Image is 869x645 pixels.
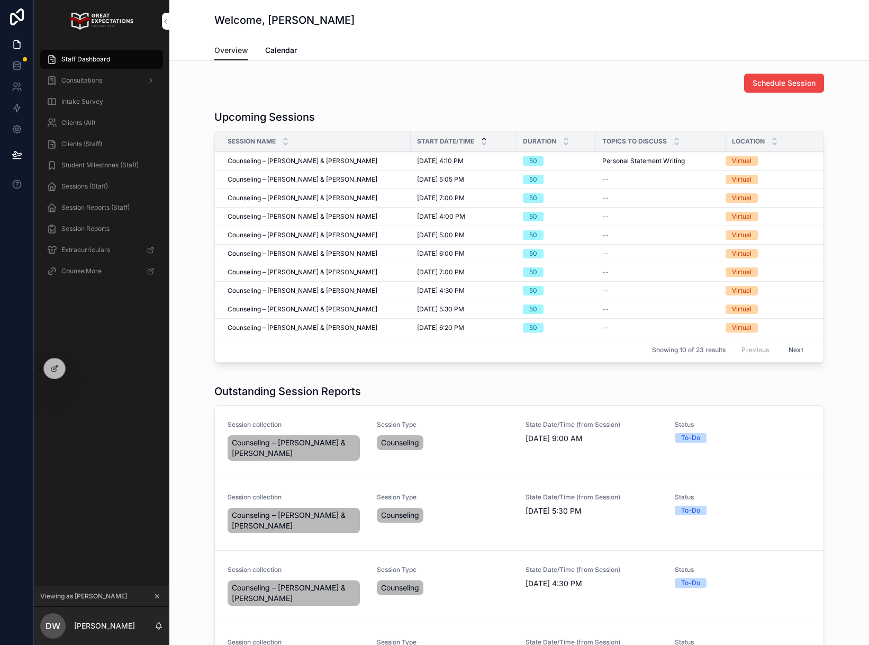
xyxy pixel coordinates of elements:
[602,137,667,146] span: Topics to discuss
[265,45,297,56] span: Calendar
[61,246,110,254] span: Extracurriculars
[417,157,464,165] span: [DATE] 4:10 PM
[602,175,609,184] span: --
[417,268,465,276] span: [DATE] 7:00 PM
[732,175,752,184] div: Virtual
[417,249,465,258] span: [DATE] 6:00 PM
[214,41,248,61] a: Overview
[40,177,163,196] a: Sessions (Staff)
[529,323,537,333] div: 50
[526,420,662,429] span: State Date/Time (from Session)
[61,225,110,233] span: Session Reports
[40,71,163,90] a: Consultations
[61,140,102,148] span: Clients (Staff)
[602,194,609,202] span: --
[381,437,419,448] span: Counseling
[61,97,103,106] span: Intake Survey
[602,305,609,313] span: --
[228,324,377,332] span: Counseling – [PERSON_NAME] & [PERSON_NAME]
[781,342,811,358] button: Next
[228,420,364,429] span: Session collection
[529,286,537,295] div: 50
[753,78,816,88] span: Schedule Session
[732,267,752,277] div: Virtual
[417,137,474,146] span: Start Date/Time
[602,212,609,221] span: --
[46,620,60,632] span: DW
[61,203,130,212] span: Session Reports (Staff)
[61,161,139,169] span: Student Milestones (Staff)
[40,113,163,132] a: Clients (All)
[675,420,811,429] span: Status
[40,592,127,601] span: Viewing as [PERSON_NAME]
[228,249,377,258] span: Counseling – [PERSON_NAME] & [PERSON_NAME]
[232,583,356,604] span: Counseling – [PERSON_NAME] & [PERSON_NAME]
[228,212,377,221] span: Counseling – [PERSON_NAME] & [PERSON_NAME]
[526,566,662,574] span: State Date/Time (from Session)
[732,304,752,314] div: Virtual
[681,578,700,588] div: To-Do
[40,198,163,217] a: Session Reports (Staff)
[417,305,464,313] span: [DATE] 5:30 PM
[228,268,377,276] span: Counseling – [PERSON_NAME] & [PERSON_NAME]
[417,212,465,221] span: [DATE] 4:00 PM
[675,566,811,574] span: Status
[526,433,662,444] span: [DATE] 9:00 AM
[602,249,609,258] span: --
[529,249,537,258] div: 50
[417,175,464,184] span: [DATE] 5:05 PM
[675,493,811,501] span: Status
[681,433,700,443] div: To-Do
[602,157,685,165] span: Personal Statement Writing
[265,41,297,62] a: Calendar
[228,175,377,184] span: Counseling – [PERSON_NAME] & [PERSON_NAME]
[40,135,163,154] a: Clients (Staff)
[228,157,377,165] span: Counseling – [PERSON_NAME] & [PERSON_NAME]
[214,110,315,124] h1: Upcoming Sessions
[732,212,752,221] div: Virtual
[417,194,465,202] span: [DATE] 7:00 PM
[526,506,662,516] span: [DATE] 5:30 PM
[381,583,419,593] span: Counseling
[602,324,609,332] span: --
[34,42,169,294] div: scrollable content
[529,193,537,203] div: 50
[732,323,752,333] div: Virtual
[529,267,537,277] div: 50
[74,621,135,631] p: [PERSON_NAME]
[523,137,556,146] span: Duration
[61,267,102,275] span: CounselMore
[681,506,700,515] div: To-Do
[228,231,377,239] span: Counseling – [PERSON_NAME] & [PERSON_NAME]
[529,304,537,314] div: 50
[40,262,163,281] a: CounselMore
[732,156,752,166] div: Virtual
[417,231,465,239] span: [DATE] 5:00 PM
[228,493,364,501] span: Session collection
[732,286,752,295] div: Virtual
[40,219,163,238] a: Session Reports
[228,305,377,313] span: Counseling – [PERSON_NAME] & [PERSON_NAME]
[417,324,464,332] span: [DATE] 6:20 PM
[40,156,163,175] a: Student Milestones (Staff)
[526,493,662,501] span: State Date/Time (from Session)
[40,240,163,259] a: Extracurriculars
[602,268,609,276] span: --
[40,92,163,111] a: Intake Survey
[744,74,824,93] button: Schedule Session
[61,182,108,191] span: Sessions (Staff)
[214,384,361,399] h1: Outstanding Session Reports
[228,137,276,146] span: Session Name
[602,231,609,239] span: --
[61,55,110,64] span: Staff Dashboard
[381,510,419,521] span: Counseling
[228,566,364,574] span: Session collection
[732,249,752,258] div: Virtual
[61,119,95,127] span: Clients (All)
[732,230,752,240] div: Virtual
[214,45,248,56] span: Overview
[529,230,537,240] div: 50
[228,194,377,202] span: Counseling – [PERSON_NAME] & [PERSON_NAME]
[529,156,537,166] div: 50
[529,175,537,184] div: 50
